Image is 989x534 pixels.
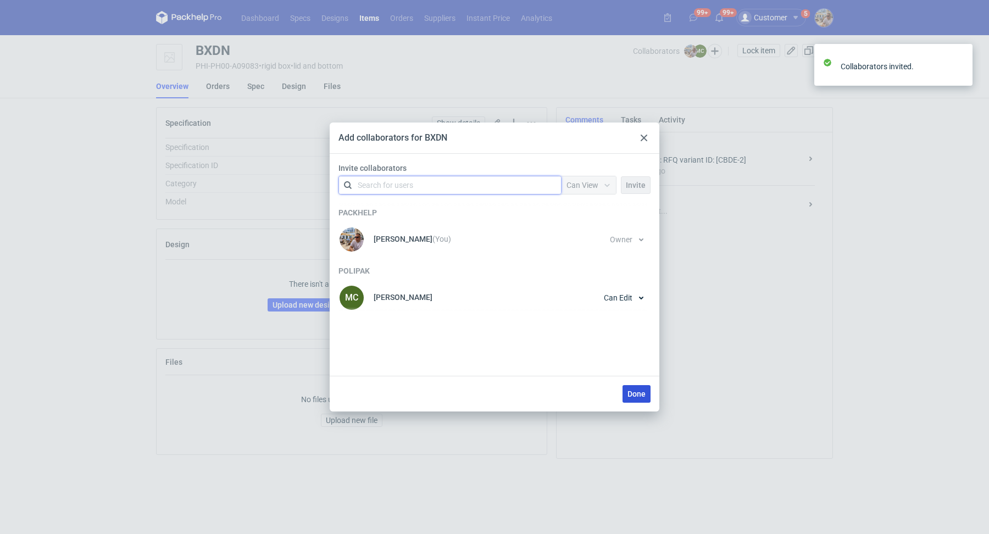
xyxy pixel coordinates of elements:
[338,266,648,276] h3: Polipak
[841,61,956,72] div: Collaborators invited.
[627,390,646,398] span: Done
[338,285,365,311] div: Marcin Czarnecki
[432,235,451,243] small: (You)
[604,294,632,302] span: Can Edit
[605,231,648,248] button: Owner
[338,226,365,253] div: Michał Palasek
[340,286,364,310] figcaption: MC
[623,385,651,403] button: Done
[374,293,432,302] p: [PERSON_NAME]
[338,163,655,174] label: Invite collaborators
[338,208,648,218] h3: Packhelp
[610,236,632,243] span: Owner
[956,60,964,72] button: close
[621,176,651,194] button: Invite
[626,181,646,189] span: Invite
[338,132,447,144] div: Add collaborators for BXDN
[374,235,451,243] p: [PERSON_NAME]
[358,180,413,191] div: Search for users
[340,227,364,252] img: Michał Palasek
[599,289,648,307] button: Can Edit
